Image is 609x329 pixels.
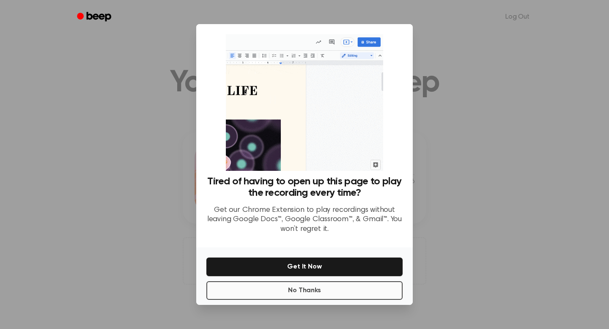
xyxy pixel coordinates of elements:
[226,34,383,171] img: Beep extension in action
[206,258,403,276] button: Get It Now
[71,9,119,25] a: Beep
[206,206,403,234] p: Get our Chrome Extension to play recordings without leaving Google Docs™, Google Classroom™, & Gm...
[497,7,538,27] a: Log Out
[206,176,403,199] h3: Tired of having to open up this page to play the recording every time?
[206,281,403,300] button: No Thanks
